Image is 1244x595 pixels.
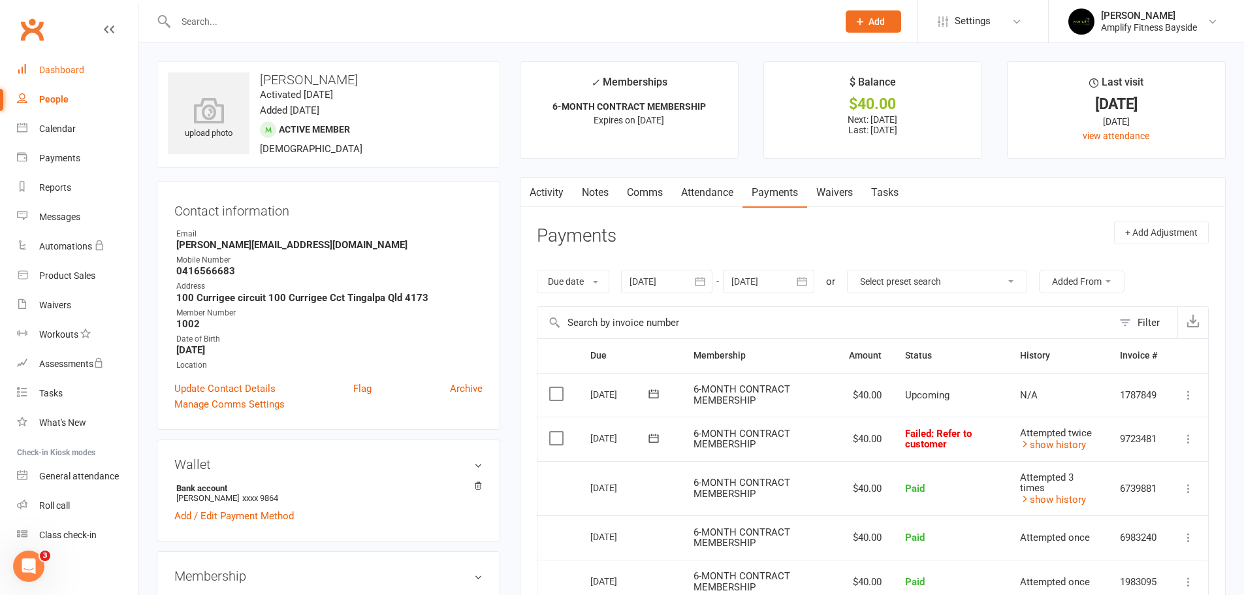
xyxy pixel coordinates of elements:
a: Calendar [17,114,138,144]
span: Failed [905,428,972,451]
a: Payments [17,144,138,173]
a: Manage Comms Settings [174,396,285,412]
strong: [DATE] [176,344,483,356]
span: Paid [905,532,925,543]
button: Added From [1039,270,1124,293]
td: 6739881 [1108,461,1169,516]
span: Attempted once [1020,576,1090,588]
td: 6983240 [1108,515,1169,560]
a: Activity [520,178,573,208]
img: thumb_image1596355059.png [1068,8,1094,35]
input: Search by invoice number [537,307,1113,338]
div: Workouts [39,329,78,340]
div: Mobile Number [176,254,483,266]
span: [DEMOGRAPHIC_DATA] [260,143,362,155]
a: Payments [742,178,807,208]
div: Product Sales [39,270,95,281]
div: Memberships [591,74,667,98]
th: Due [579,339,682,372]
a: Comms [618,178,672,208]
a: Notes [573,178,618,208]
div: Member Number [176,307,483,319]
td: $40.00 [837,461,893,516]
a: People [17,85,138,114]
div: upload photo [168,97,249,140]
button: Filter [1113,307,1177,338]
div: Last visit [1089,74,1143,97]
span: 3 [40,551,50,561]
div: [DATE] [1019,114,1213,129]
a: show history [1020,439,1086,451]
div: $ Balance [850,74,896,97]
span: 6-MONTH CONTRACT MEMBERSHIP [694,526,790,549]
span: 6-MONTH CONTRACT MEMBERSHIP [694,477,790,500]
button: + Add Adjustment [1114,221,1209,244]
td: $40.00 [837,417,893,461]
a: Assessments [17,349,138,379]
div: [DATE] [590,571,650,591]
span: 6-MONTH CONTRACT MEMBERSHIP [694,428,790,451]
span: Paid [905,483,925,494]
strong: 100 Currigee circuit 100 Currigee Cct Tingalpa Qld 4173 [176,292,483,304]
td: $40.00 [837,373,893,417]
div: Email [176,228,483,240]
li: [PERSON_NAME] [174,481,483,505]
div: Automations [39,241,92,251]
div: Location [176,359,483,372]
a: view attendance [1083,131,1149,141]
td: 9723481 [1108,417,1169,461]
td: 1787849 [1108,373,1169,417]
input: Search... [172,12,829,31]
i: ✓ [591,76,599,89]
div: or [826,274,835,289]
a: Waivers [807,178,862,208]
a: Update Contact Details [174,381,276,396]
a: Reports [17,173,138,202]
h3: Wallet [174,457,483,472]
div: General attendance [39,471,119,481]
div: People [39,94,69,105]
a: Flag [353,381,372,396]
div: Reports [39,182,71,193]
div: Calendar [39,123,76,134]
div: Date of Birth [176,333,483,346]
div: What's New [39,417,86,428]
span: Paid [905,576,925,588]
span: N/A [1020,389,1038,401]
div: Class check-in [39,530,97,540]
div: Roll call [39,500,70,511]
div: Dashboard [39,65,84,75]
span: Settings [955,7,991,36]
th: Status [893,339,1008,372]
h3: Membership [174,569,483,583]
span: : Refer to customer [905,428,972,451]
div: [DATE] [1019,97,1213,111]
th: Amount [837,339,893,372]
span: Attempted twice [1020,427,1092,439]
a: Product Sales [17,261,138,291]
strong: 0416566683 [176,265,483,277]
span: xxxx 9864 [242,493,278,503]
th: Membership [682,339,837,372]
span: Active member [279,124,350,135]
div: [DATE] [590,384,650,404]
a: Roll call [17,491,138,521]
strong: [PERSON_NAME][EMAIL_ADDRESS][DOMAIN_NAME] [176,239,483,251]
a: Automations [17,232,138,261]
button: Due date [537,270,609,293]
a: Tasks [17,379,138,408]
div: Address [176,280,483,293]
a: What's New [17,408,138,438]
div: Assessments [39,359,104,369]
h3: Payments [537,226,616,246]
div: Messages [39,212,80,222]
a: Archive [450,381,483,396]
a: Tasks [862,178,908,208]
th: History [1008,339,1108,372]
a: Attendance [672,178,742,208]
div: [DATE] [590,428,650,448]
div: [DATE] [590,477,650,498]
a: Dashboard [17,56,138,85]
a: Add / Edit Payment Method [174,508,294,524]
a: Workouts [17,320,138,349]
